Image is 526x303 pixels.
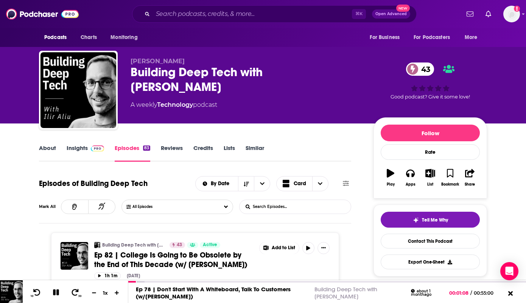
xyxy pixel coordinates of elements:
span: 10 [31,295,33,298]
a: Episodes83 [115,144,150,162]
button: Follow [381,125,480,141]
button: Play [381,164,400,191]
button: open menu [105,30,147,45]
img: Podchaser - Follow, Share and Rate Podcasts [6,7,79,21]
div: Play [387,182,395,187]
button: Apps [400,164,420,191]
a: Charts [76,30,101,45]
a: About [39,144,56,162]
svg: Add a profile image [514,6,520,12]
button: tell me why sparkleTell Me Why [381,212,480,228]
div: List [427,182,433,187]
span: 30 [78,295,81,298]
span: 00:01:08 [449,290,470,296]
button: open menu [409,30,461,45]
a: Show notifications dropdown [464,8,476,20]
button: Export One-Sheet [381,255,480,269]
div: Mark All [39,205,61,209]
div: Share [465,182,475,187]
button: Show profile menu [503,6,520,22]
img: Ep 82 | College Is Going to Be Obsolete by the End of This Decade (w/ Brian Walker) [61,242,88,270]
span: By Date [211,181,232,186]
button: Show More Button [317,242,330,254]
span: 00:55:00 [472,290,501,296]
a: Reviews [161,144,183,162]
button: open menu [39,30,76,45]
a: Technology [157,101,193,108]
span: 43 [414,62,434,76]
span: New [396,5,410,12]
button: open menu [364,30,409,45]
div: [DATE] [127,273,140,278]
button: 10 [29,288,44,298]
div: 1 x [99,290,112,296]
a: Building Deep Tech with [PERSON_NAME] [102,242,165,248]
span: [PERSON_NAME] [131,58,185,65]
a: Ep 78 | Don't Start With A Whiteboard, Talk To Customers (w/[PERSON_NAME]) [136,286,291,300]
span: Tell Me Why [422,217,448,223]
div: Open Intercom Messenger [500,262,518,280]
button: Open AdvancedNew [372,9,410,19]
img: User Profile [503,6,520,22]
span: / [470,290,472,296]
button: open menu [196,181,238,186]
span: Charts [81,32,97,43]
a: InsightsPodchaser Pro [67,144,104,162]
img: Podchaser Pro [91,145,104,151]
h1: Episodes of Building Deep Tech [39,179,148,188]
span: Monitoring [110,32,137,43]
a: Credits [193,144,213,162]
button: 1h 1m [94,272,121,280]
a: Ep 82 | College Is Going to Be Obsolete by the End of This Decade (w/ [PERSON_NAME]) [94,250,254,269]
span: Logged in as Isabellaoidem [503,6,520,22]
a: Building Deep Tech with [PERSON_NAME] [314,286,377,300]
button: Show More Button [260,242,299,254]
span: ⌘ K [352,9,366,19]
span: Open Advanced [375,12,407,16]
div: 83 [143,145,150,151]
input: Search podcasts, credits, & more... [153,8,352,20]
div: Rate [381,144,480,160]
span: Ep 82 | College Is Going to Be Obsolete by the End of This Decade (w/ [PERSON_NAME]) [94,250,247,269]
span: Good podcast? Give it some love! [391,94,470,100]
div: Search podcasts, credits, & more... [132,5,417,23]
div: about 1 month ago [411,289,444,297]
button: List [420,164,440,191]
button: Bookmark [440,164,460,191]
div: Bookmark [441,182,459,187]
span: All Episodes [132,205,168,209]
span: Card [294,181,306,186]
a: Similar [246,144,264,162]
a: 43 [170,242,185,248]
h2: Choose List sort [195,176,271,191]
a: Show notifications dropdown [482,8,494,20]
span: Add to List [272,245,295,251]
a: 43 [406,62,434,76]
a: Lists [224,144,235,162]
button: open menu [254,176,270,191]
span: More [465,32,478,43]
button: open menu [459,30,487,45]
span: Podcasts [44,32,67,43]
span: For Business [370,32,400,43]
span: For Podcasters [414,32,450,43]
button: Choose View [276,176,328,191]
img: Building Deep Tech with Ilir Aliu [94,242,100,248]
div: 43Good podcast? Give it some love! [373,58,487,105]
a: Contact This Podcast [381,234,480,248]
a: Active [200,242,220,248]
div: Apps [406,182,416,187]
span: Active [203,241,217,249]
button: Choose List Listened [121,200,233,214]
img: tell me why sparkle [413,217,419,223]
div: A weekly podcast [131,100,217,109]
button: Share [460,164,480,191]
button: Sort Direction [238,176,254,191]
span: 43 [177,241,182,249]
img: Building Deep Tech with Ilir Aliu [40,52,116,128]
